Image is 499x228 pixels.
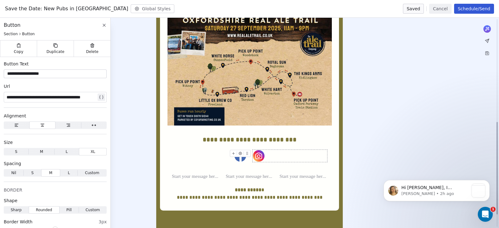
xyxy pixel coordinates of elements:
[131,4,174,13] button: Global Styles
[66,207,72,213] span: Pill
[85,170,99,176] span: Custom
[4,113,26,119] span: Alignment
[11,170,16,176] span: Nil
[85,207,100,213] span: Custom
[491,207,496,212] span: 1
[4,187,107,193] div: BORDER
[40,149,43,154] span: M
[86,49,99,54] span: Delete
[429,4,451,14] button: Cancel
[4,160,21,167] span: Spacing
[4,21,21,29] span: Button
[15,149,17,154] span: S
[403,4,424,14] button: Saved
[4,219,32,225] span: Border Width
[4,31,18,36] span: Section
[4,61,29,67] span: Button Text
[4,139,13,145] span: Size
[46,49,64,54] span: Duplicate
[478,207,493,222] iframe: Intercom live chat
[4,83,10,89] span: Url
[31,170,34,176] span: S
[5,5,128,12] span: Save the Date: New Pubs in [GEOGRAPHIC_DATA]
[66,149,68,154] span: L
[4,197,17,204] span: Shape
[374,168,499,211] iframe: Intercom notifications message
[99,219,107,225] span: 3px
[22,31,35,36] span: Button
[68,170,70,176] span: L
[11,207,22,213] span: Sharp
[14,49,23,54] span: Copy
[454,4,494,14] button: Schedule/Send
